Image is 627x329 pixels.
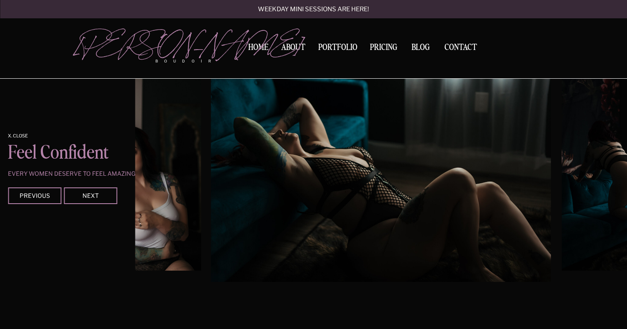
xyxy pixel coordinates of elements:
[211,55,551,282] img: A woman in black mesh lingerie sits on a rug leaning her head back on a blue couch in a studio
[75,30,225,55] a: [PERSON_NAME]
[8,171,141,176] p: Every women deserve to feel amazing
[10,193,60,198] div: Previous
[315,43,360,55] a: Portfolio
[8,144,131,164] p: Feel confident
[76,67,201,271] img: A woman in a white top sits on a leather couch slipping off her straps
[65,193,115,198] div: Next
[368,43,400,55] a: Pricing
[408,43,434,51] a: BLOG
[441,43,480,52] a: Contact
[155,58,225,64] p: boudoir
[236,6,392,13] a: Weekday mini sessions are here!
[8,134,46,139] a: x. Close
